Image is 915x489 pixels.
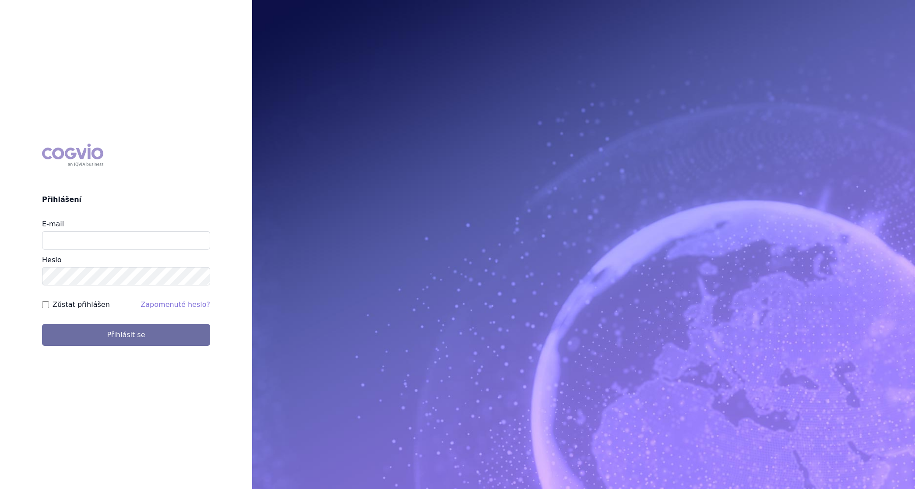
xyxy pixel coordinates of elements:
[53,299,110,310] label: Zůstat přihlášen
[42,324,210,346] button: Přihlásit se
[141,300,210,309] a: Zapomenuté heslo?
[42,220,64,228] label: E-mail
[42,256,61,264] label: Heslo
[42,194,210,205] h2: Přihlášení
[42,144,103,166] div: COGVIO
